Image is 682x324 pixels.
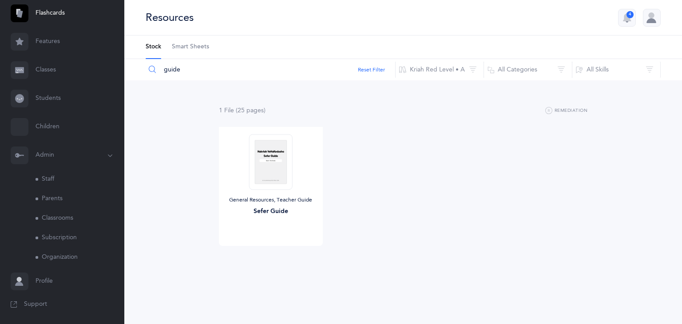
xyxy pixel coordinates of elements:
button: Reset Filter [358,66,385,74]
img: Sefer_Guide_-_Red_A_-_First_Grade_thumbnail_1756878012.png [249,134,293,190]
div: General Resources, Teacher Guide [226,197,316,204]
button: Remediation [545,106,587,116]
a: Parents [36,189,124,209]
span: (25 page ) [236,107,266,114]
button: 4 [618,9,636,27]
a: Staff [36,170,124,189]
div: Sefer Guide [226,207,316,216]
iframe: Drift Widget Chat Controller [638,280,671,313]
input: Search Resources [145,59,396,80]
div: Resources [146,10,194,25]
a: Subscription [36,228,124,248]
button: All Skills [572,59,661,80]
button: Kriah Red Level • A [395,59,484,80]
span: 1 File [219,107,234,114]
span: Smart Sheets [172,43,209,51]
a: Classrooms [36,209,124,228]
span: s [261,107,264,114]
a: Organization [36,248,124,267]
button: All Categories [484,59,572,80]
span: Support [24,300,47,309]
div: 4 [626,11,634,18]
